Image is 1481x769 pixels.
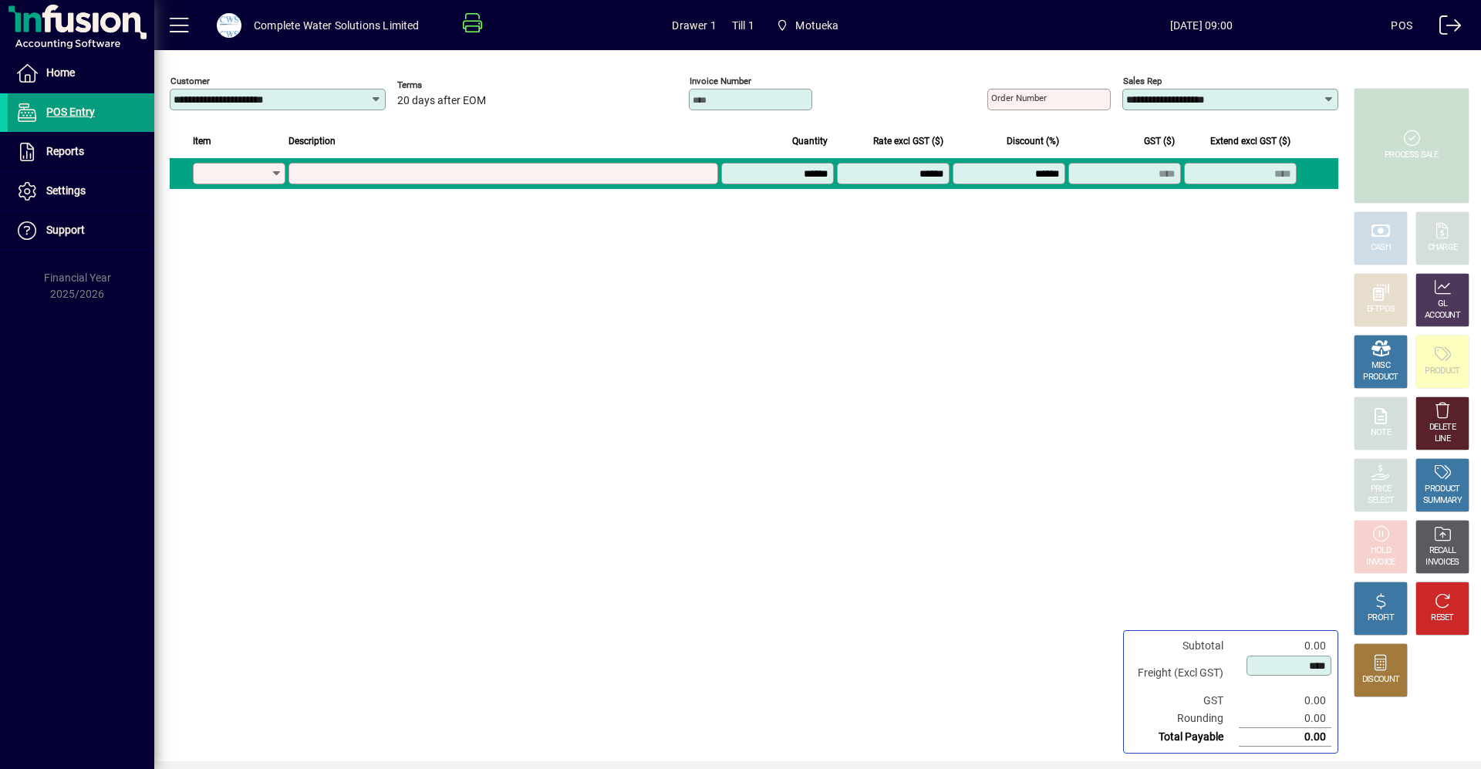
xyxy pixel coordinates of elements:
div: POS [1391,13,1412,38]
button: Profile [204,12,254,39]
div: LINE [1435,433,1450,445]
td: Total Payable [1130,728,1239,747]
td: 0.00 [1239,710,1331,728]
span: 20 days after EOM [397,95,486,107]
div: EFTPOS [1367,304,1395,315]
a: Logout [1428,3,1462,53]
span: Item [193,133,211,150]
div: PRODUCT [1363,372,1398,383]
td: 0.00 [1239,728,1331,747]
span: Till 1 [732,13,754,38]
div: PRODUCT [1425,366,1459,377]
span: GST ($) [1144,133,1175,150]
span: Extend excl GST ($) [1210,133,1290,150]
span: Discount (%) [1007,133,1059,150]
span: Motueka [795,13,838,38]
div: INVOICES [1425,557,1459,568]
span: Settings [46,184,86,197]
td: GST [1130,692,1239,710]
div: RESET [1431,612,1454,624]
td: 0.00 [1239,692,1331,710]
span: Support [46,224,85,236]
mat-label: Customer [170,76,210,86]
td: Subtotal [1130,637,1239,655]
div: SELECT [1368,495,1395,507]
div: Complete Water Solutions Limited [254,13,420,38]
div: ACCOUNT [1425,310,1460,322]
span: Terms [397,80,490,90]
span: Reports [46,145,84,157]
mat-label: Order number [991,93,1047,103]
span: Home [46,66,75,79]
span: Rate excl GST ($) [873,133,943,150]
div: PRICE [1371,484,1392,495]
td: 0.00 [1239,637,1331,655]
div: CASH [1371,242,1391,254]
span: Description [288,133,336,150]
div: PROFIT [1368,612,1394,624]
div: CHARGE [1428,242,1458,254]
div: DELETE [1429,422,1456,433]
span: Drawer 1 [672,13,716,38]
mat-label: Sales rep [1123,76,1162,86]
td: Rounding [1130,710,1239,728]
a: Settings [8,172,154,211]
div: PROCESS SALE [1385,150,1439,161]
div: GL [1438,298,1448,310]
span: Quantity [792,133,828,150]
a: Reports [8,133,154,171]
span: POS Entry [46,106,95,118]
span: Motueka [770,12,845,39]
a: Home [8,54,154,93]
div: DISCOUNT [1362,674,1399,686]
div: NOTE [1371,427,1391,439]
span: [DATE] 09:00 [1011,13,1391,38]
div: INVOICE [1366,557,1395,568]
div: RECALL [1429,545,1456,557]
td: Freight (Excl GST) [1130,655,1239,692]
div: HOLD [1371,545,1391,557]
a: Support [8,211,154,250]
mat-label: Invoice number [690,76,751,86]
div: SUMMARY [1423,495,1462,507]
div: MISC [1371,360,1390,372]
div: PRODUCT [1425,484,1459,495]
